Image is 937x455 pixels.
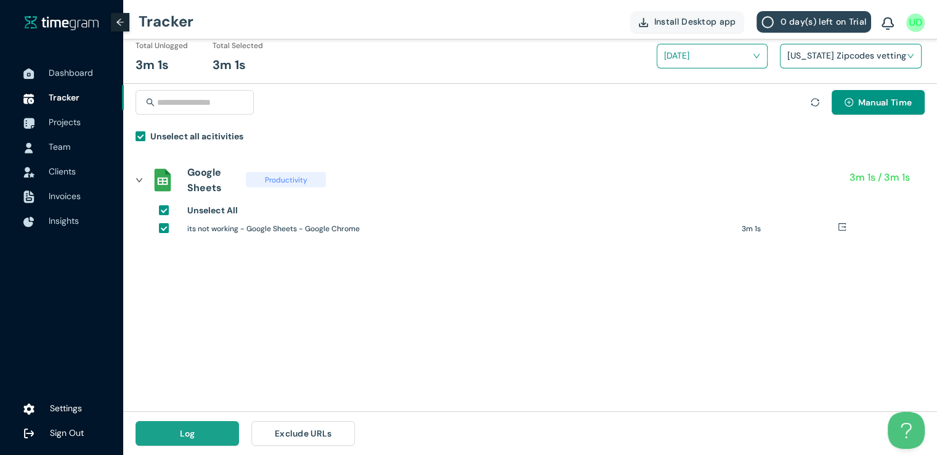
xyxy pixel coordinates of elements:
span: Sign Out [50,427,84,438]
img: DownloadApp [639,18,648,27]
button: plus-circleManual Time [832,90,925,115]
img: InsightsIcon [23,216,34,227]
button: Install Desktop app [630,11,745,33]
h1: Tracker [139,3,193,40]
span: plus-circle [845,98,853,108]
img: ProjectIcon [23,118,34,129]
button: Exclude URLs [251,421,355,446]
img: BellIcon [882,17,894,31]
span: Settings [50,403,82,414]
h1: Total Unlogged [136,40,188,52]
span: search [146,98,155,107]
img: logOut.ca60ddd252d7bab9102ea2608abe0238.svg [23,428,34,439]
h1: 3m 1s [742,223,838,235]
img: assets%2Ficons%2Fsheets_official.png [150,168,175,192]
h1: Google Sheets [187,165,233,195]
img: DashboardIcon [23,68,34,80]
span: 0 day(s) left on Trial [780,15,866,28]
span: arrow-left [116,18,124,27]
span: Tracker [49,92,79,103]
img: UserIcon [906,14,925,32]
h1: its not working - Google Sheets - Google Chrome [187,223,732,235]
button: Log [136,421,239,446]
span: Dashboard [49,67,93,78]
span: Log [180,427,195,440]
img: InvoiceIcon [23,167,34,178]
img: settings.78e04af822cf15d41b38c81147b09f22.svg [23,403,34,415]
img: timegram [25,15,99,30]
h1: 3m 1s [213,55,246,75]
h1: 3m 1s [136,55,169,75]
span: Clients [49,166,76,177]
iframe: Toggle Customer Support [888,412,925,449]
span: right [136,176,143,184]
span: export [838,223,846,231]
span: Team [49,141,70,152]
h1: Unselect all acitivities [150,129,243,143]
h1: Unselect All [187,203,238,217]
span: Projects [49,117,81,128]
span: Manual Time [858,96,912,109]
span: Productivity [246,172,326,187]
span: Install Desktop app [654,15,736,28]
span: Insights [49,215,79,226]
h1: Total Selected [213,40,263,52]
h1: 3m 1s / 3m 1s [850,170,910,185]
img: UserIcon [23,142,34,154]
span: Invoices [49,191,81,202]
img: InvoiceIcon [23,191,34,203]
h1: [US_STATE] Zipcodes vetting [787,46,932,65]
span: Exclude URLs [275,427,332,440]
span: sync [811,98,819,107]
img: TimeTrackerIcon [23,93,34,104]
button: 0 day(s) left on Trial [756,11,871,33]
